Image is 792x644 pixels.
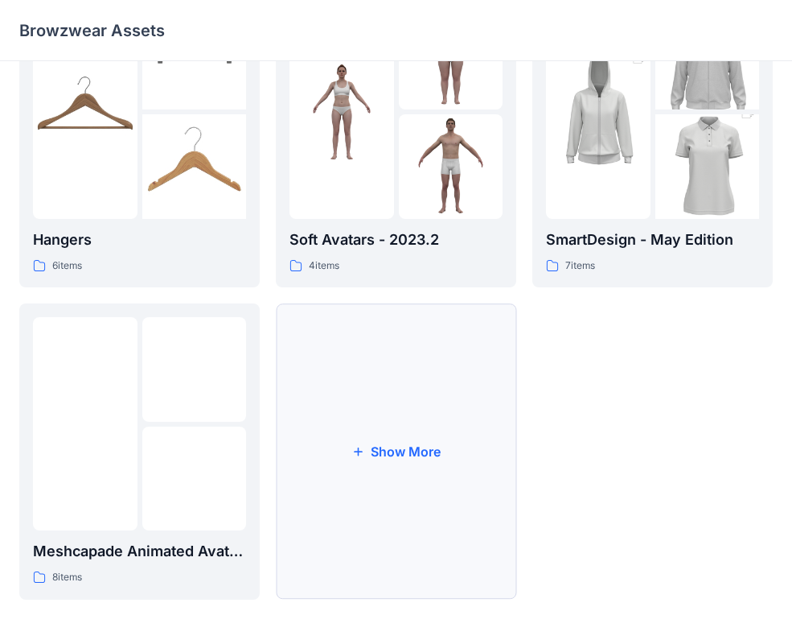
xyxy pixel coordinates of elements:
p: Hangers [33,229,246,251]
p: 8 items [52,569,82,586]
img: folder 1 [289,60,394,164]
p: 7 items [565,258,595,275]
img: folder 1 [546,34,650,190]
img: folder 3 [399,114,503,219]
p: Browzwear Assets [19,19,165,42]
button: Show More [276,303,516,600]
img: folder 1 [33,372,137,477]
p: SmartDesign - May Edition [546,229,759,251]
img: folder 2 [142,317,247,422]
p: Soft Avatars - 2023.2 [289,229,503,251]
img: folder 3 [142,427,247,531]
img: folder 1 [33,60,137,164]
a: folder 1folder 2folder 3Meshcapade Animated Avatars8items [19,303,260,600]
p: 6 items [52,258,82,275]
p: Meshcapade Animated Avatars [33,540,246,563]
p: 4 items [309,258,339,275]
img: folder 3 [655,89,760,245]
img: folder 3 [142,114,247,219]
